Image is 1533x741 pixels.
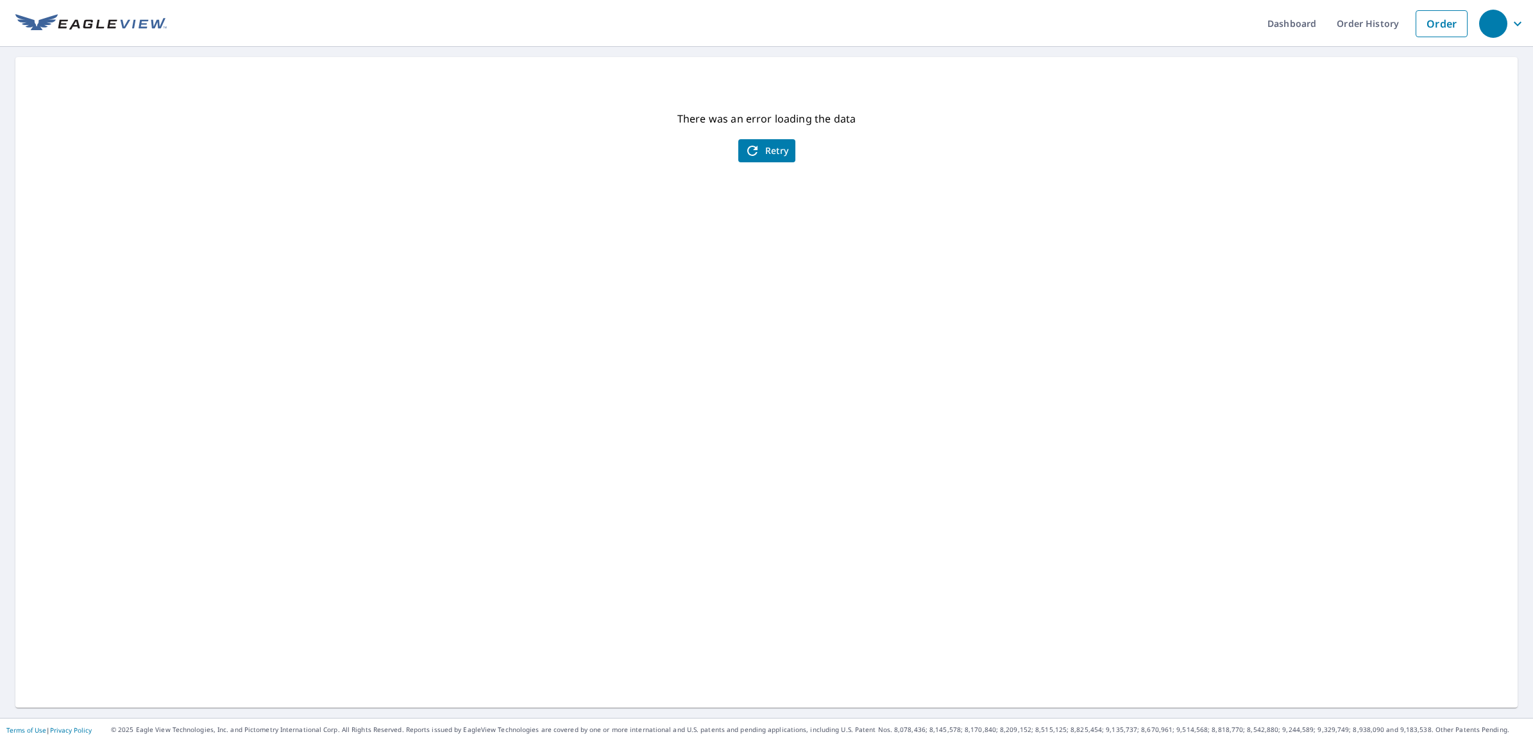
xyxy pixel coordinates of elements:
[111,725,1527,735] p: © 2025 Eagle View Technologies, Inc. and Pictometry International Corp. All Rights Reserved. Repo...
[677,111,856,126] p: There was an error loading the data
[6,726,46,735] a: Terms of Use
[50,726,92,735] a: Privacy Policy
[1416,10,1468,37] a: Order
[738,139,795,162] button: Retry
[745,143,789,158] span: Retry
[6,726,92,734] p: |
[15,14,167,33] img: EV Logo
